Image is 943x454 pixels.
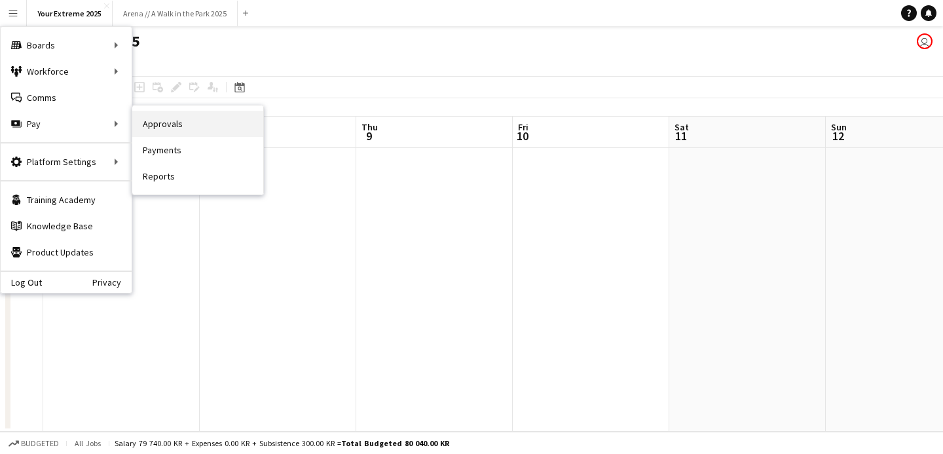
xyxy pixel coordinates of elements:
[1,149,132,175] div: Platform Settings
[675,121,689,133] span: Sat
[518,121,528,133] span: Fri
[113,1,238,26] button: Arena // A Walk in the Park 2025
[7,436,61,451] button: Budgeted
[360,128,378,143] span: 9
[361,121,378,133] span: Thu
[1,85,132,111] a: Comms
[1,277,42,288] a: Log Out
[516,128,528,143] span: 10
[917,33,933,49] app-user-avatar: Hanne Neby
[1,187,132,213] a: Training Academy
[21,439,59,448] span: Budgeted
[829,128,847,143] span: 12
[831,121,847,133] span: Sun
[1,32,132,58] div: Boards
[92,277,132,288] a: Privacy
[1,239,132,265] a: Product Updates
[673,128,689,143] span: 11
[27,1,113,26] button: Your Extreme 2025
[132,137,263,163] a: Payments
[132,163,263,189] a: Reports
[72,438,103,448] span: All jobs
[1,58,132,85] div: Workforce
[341,438,449,448] span: Total Budgeted 80 040.00 KR
[1,111,132,137] div: Pay
[1,213,132,239] a: Knowledge Base
[132,111,263,137] a: Approvals
[115,438,449,448] div: Salary 79 740.00 KR + Expenses 0.00 KR + Subsistence 300.00 KR =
